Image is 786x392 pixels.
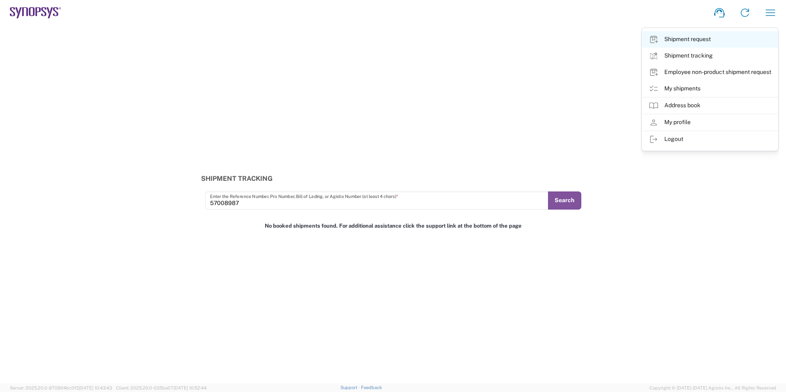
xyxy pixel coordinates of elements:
div: No booked shipments found. For additional assistance click the support link at the bottom of the ... [196,218,589,234]
span: Server: 2025.20.0-970904bc0f3 [10,385,112,390]
span: Copyright © [DATE]-[DATE] Agistix Inc., All Rights Reserved [650,384,776,392]
span: [DATE] 10:52:44 [173,385,207,390]
a: Logout [642,131,778,148]
a: My profile [642,114,778,131]
a: Feedback [361,385,382,390]
button: Search [548,191,581,210]
a: Address book [642,97,778,114]
span: [DATE] 10:43:43 [79,385,112,390]
a: My shipments [642,81,778,97]
h3: Shipment Tracking [201,175,585,182]
a: Shipment request [642,31,778,48]
a: Shipment tracking [642,48,778,64]
span: Client: 2025.20.0-035ba07 [116,385,207,390]
a: Employee non-product shipment request [642,64,778,81]
a: Support [340,385,361,390]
